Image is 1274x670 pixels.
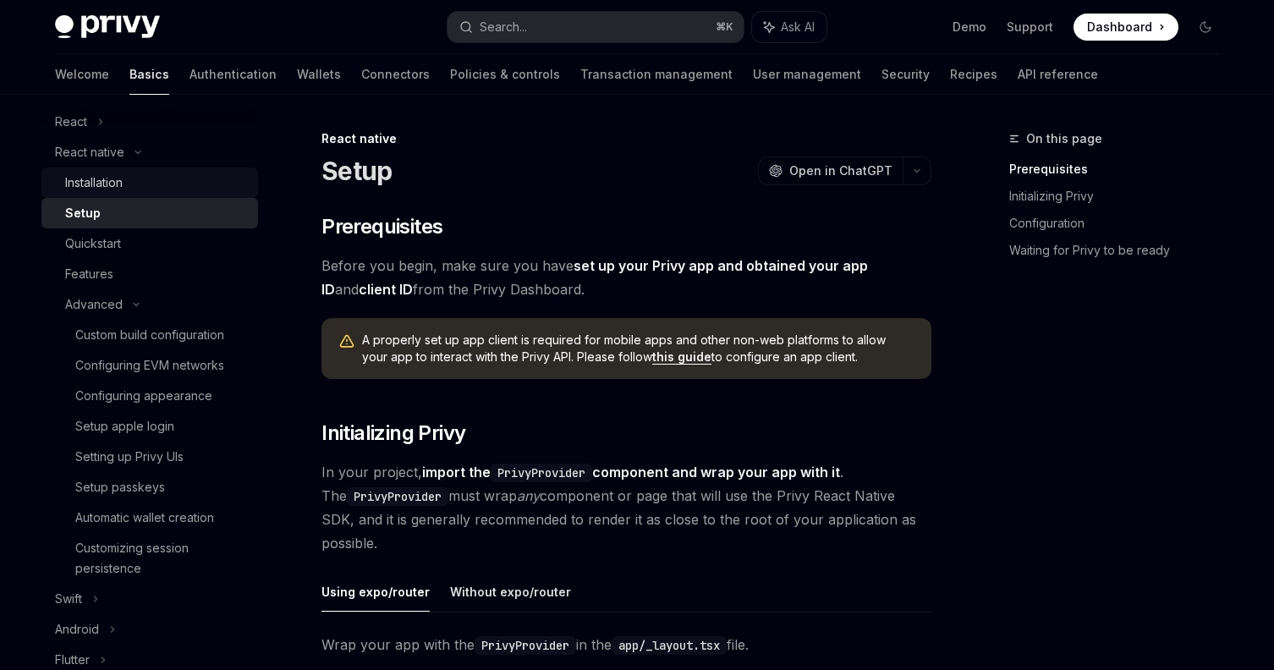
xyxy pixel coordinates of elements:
div: Advanced [65,294,123,315]
a: Customizing session persistence [41,533,258,584]
a: Custom build configuration [41,320,258,350]
a: Features [41,259,258,289]
a: Policies & controls [450,54,560,95]
span: Dashboard [1087,19,1152,36]
a: API reference [1018,54,1098,95]
div: Configuring EVM networks [75,355,224,376]
code: PrivyProvider [475,636,576,655]
em: any [517,487,540,504]
span: Prerequisites [321,213,442,240]
span: Initializing Privy [321,420,465,447]
a: User management [753,54,861,95]
img: dark logo [55,15,160,39]
a: Dashboard [1074,14,1178,41]
button: Without expo/router [450,572,571,612]
a: Prerequisites [1009,156,1233,183]
code: app/_layout.tsx [612,636,727,655]
a: Basics [129,54,169,95]
div: Custom build configuration [75,325,224,345]
a: Initializing Privy [1009,183,1233,210]
a: Quickstart [41,228,258,259]
code: PrivyProvider [347,487,448,506]
div: Swift [55,589,82,609]
div: React native [55,142,124,162]
a: Setting up Privy UIs [41,442,258,472]
div: Installation [65,173,123,193]
div: React [55,112,87,132]
span: A properly set up app client is required for mobile apps and other non-web platforms to allow you... [362,332,914,365]
button: Open in ChatGPT [758,157,903,185]
span: Open in ChatGPT [789,162,892,179]
button: Search...⌘K [448,12,744,42]
a: Installation [41,167,258,198]
a: set up your Privy app and obtained your app ID [321,257,868,299]
svg: Warning [338,333,355,350]
a: Recipes [950,54,997,95]
a: Support [1007,19,1053,36]
div: Search... [480,17,527,37]
code: PrivyProvider [491,464,592,482]
a: Authentication [189,54,277,95]
a: Configuration [1009,210,1233,237]
button: Using expo/router [321,572,430,612]
a: Configuring appearance [41,381,258,411]
div: Customizing session persistence [75,538,248,579]
a: Connectors [361,54,430,95]
button: Toggle dark mode [1192,14,1219,41]
a: Waiting for Privy to be ready [1009,237,1233,264]
a: this guide [652,349,711,365]
span: Before you begin, make sure you have and from the Privy Dashboard. [321,254,931,301]
a: Wallets [297,54,341,95]
div: Setup [65,203,101,223]
a: Automatic wallet creation [41,502,258,533]
div: Automatic wallet creation [75,508,214,528]
a: Security [881,54,930,95]
div: Configuring appearance [75,386,212,406]
a: Transaction management [580,54,733,95]
div: Quickstart [65,233,121,254]
span: Wrap your app with the in the file. [321,633,931,656]
span: On this page [1026,129,1102,149]
div: Setup apple login [75,416,174,437]
button: Ask AI [752,12,826,42]
div: React native [321,130,931,147]
div: Setup passkeys [75,477,165,497]
a: Demo [953,19,986,36]
a: Setup apple login [41,411,258,442]
a: client ID [359,281,413,299]
div: Features [65,264,113,284]
span: ⌘ K [716,20,733,34]
div: Android [55,619,99,640]
h1: Setup [321,156,392,186]
div: Flutter [55,650,90,670]
a: Setup passkeys [41,472,258,502]
span: In your project, . The must wrap component or page that will use the Privy React Native SDK, and ... [321,460,931,555]
a: Configuring EVM networks [41,350,258,381]
span: Ask AI [781,19,815,36]
div: Setting up Privy UIs [75,447,184,467]
a: Setup [41,198,258,228]
strong: import the component and wrap your app with it [422,464,840,481]
a: Welcome [55,54,109,95]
